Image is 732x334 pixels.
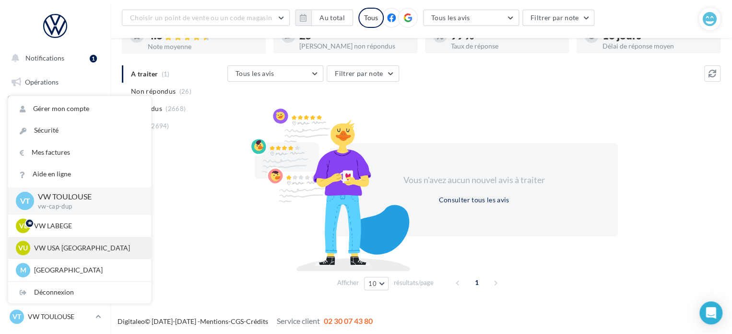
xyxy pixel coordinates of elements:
[277,316,320,325] span: Service client
[38,202,136,211] p: vw-cap-dup
[8,163,151,185] a: Aide en ligne
[200,317,228,325] a: Mentions
[20,265,26,275] span: M
[451,43,561,49] div: Taux de réponse
[6,72,105,92] a: Opérations
[148,43,258,50] div: Note moyenne
[25,78,59,86] span: Opérations
[231,317,244,325] a: CGS
[118,317,373,325] span: © [DATE]-[DATE] - - -
[394,278,434,287] span: résultats/page
[246,317,268,325] a: Crédits
[368,280,377,287] span: 10
[311,10,353,26] button: Au total
[8,308,103,326] a: VT VW TOULOUSE
[699,301,722,324] div: Open Intercom Messenger
[299,30,410,41] div: 25
[130,13,272,22] span: Choisir un point de vente ou un code magasin
[602,43,713,49] div: Délai de réponse moyen
[8,98,151,120] a: Gérer mon compte
[6,168,105,188] a: Contacts
[34,243,140,253] p: VW USA [GEOGRAPHIC_DATA]
[295,10,353,26] button: Au total
[451,30,561,41] div: 99 %
[469,275,484,290] span: 1
[6,121,105,141] a: Visibilité en ligne
[6,216,105,236] a: Calendrier
[236,69,274,77] span: Tous les avis
[90,55,97,62] div: 1
[28,312,92,322] p: VW TOULOUSE
[149,122,169,130] span: (2694)
[358,8,384,28] div: Tous
[227,65,323,82] button: Tous les avis
[431,13,470,22] span: Tous les avis
[25,54,64,62] span: Notifications
[34,221,140,231] p: VW LABEGE
[299,43,410,49] div: [PERSON_NAME] non répondus
[6,145,105,165] a: Campagnes
[8,142,151,163] a: Mes factures
[34,265,140,275] p: [GEOGRAPHIC_DATA]
[327,65,399,82] button: Filtrer par note
[38,191,136,202] p: VW TOULOUSE
[391,174,556,186] div: Vous n'avez aucun nouvel avis à traiter
[6,240,105,268] a: PLV et print personnalisable
[6,96,105,116] a: Boîte de réception
[118,317,145,325] a: Digitaleo
[131,87,176,96] span: Non répondus
[12,312,21,322] span: VT
[6,48,101,68] button: Notifications 1
[19,221,27,231] span: VL
[522,10,595,26] button: Filtrer par note
[8,282,151,303] div: Déconnexion
[122,10,290,26] button: Choisir un point de vente ou un code magasin
[435,194,513,206] button: Consulter tous les avis
[8,120,151,141] a: Sécurité
[324,316,373,325] span: 02 30 07 43 80
[165,105,186,112] span: (2668)
[18,243,28,253] span: VU
[148,30,258,41] div: 4.6
[364,277,389,290] button: 10
[337,278,359,287] span: Afficher
[6,192,105,212] a: Médiathèque
[6,272,105,300] a: Campagnes DataOnDemand
[423,10,519,26] button: Tous les avis
[20,196,30,207] span: VT
[602,30,713,41] div: 16 jours
[179,87,191,95] span: (26)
